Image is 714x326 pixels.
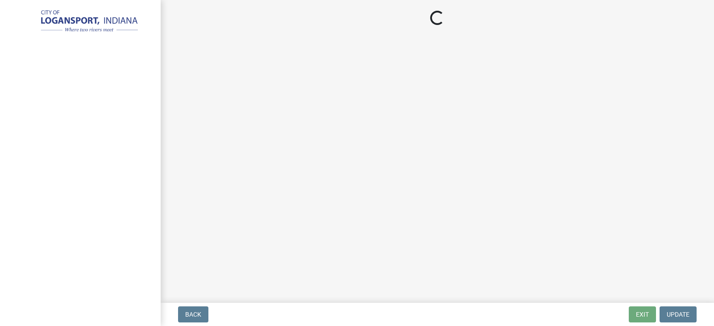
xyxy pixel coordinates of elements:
button: Exit [629,306,656,322]
button: Update [660,306,697,322]
img: City of Logansport, Indiana [18,9,146,34]
button: Back [178,306,208,322]
span: Back [185,311,201,318]
span: Update [667,311,689,318]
